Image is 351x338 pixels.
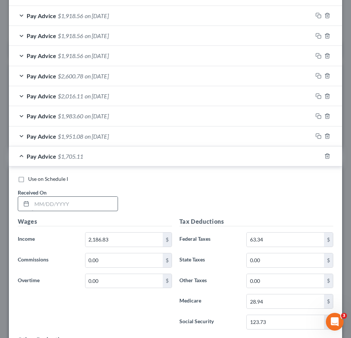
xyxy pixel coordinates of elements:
[247,253,324,267] input: 0.00
[27,112,56,119] span: Pay Advice
[28,176,68,182] span: Use on Schedule I
[85,12,109,19] span: on [DATE]
[14,253,81,268] label: Commissions
[27,52,56,59] span: Pay Advice
[85,112,109,119] span: on [DATE]
[163,253,172,267] div: $
[324,294,333,308] div: $
[176,315,243,329] label: Social Security
[18,189,47,196] span: Received On
[324,233,333,247] div: $
[27,92,56,99] span: Pay Advice
[163,274,172,288] div: $
[85,274,163,288] input: 0.00
[58,32,83,39] span: $1,918.56
[32,197,118,211] input: MM/DD/YYYY
[27,32,56,39] span: Pay Advice
[247,233,324,247] input: 0.00
[85,32,109,39] span: on [DATE]
[176,232,243,247] label: Federal Taxes
[176,253,243,268] label: State Taxes
[58,112,83,119] span: $1,983.60
[58,153,83,160] span: $1,705.11
[58,52,83,59] span: $1,918.56
[324,253,333,267] div: $
[341,313,347,319] span: 3
[58,92,83,99] span: $2,016.11
[58,72,83,80] span: $2,600.78
[326,313,344,331] iframe: Intercom live chat
[179,217,334,226] h5: Tax Deductions
[58,133,83,140] span: $1,951.08
[247,294,324,308] input: 0.00
[18,236,35,242] span: Income
[247,315,324,329] input: 0.00
[18,217,172,226] h5: Wages
[58,12,83,19] span: $1,918.56
[163,233,172,247] div: $
[247,274,324,288] input: 0.00
[85,72,109,80] span: on [DATE]
[27,72,56,80] span: Pay Advice
[324,274,333,288] div: $
[85,253,163,267] input: 0.00
[27,12,56,19] span: Pay Advice
[85,52,109,59] span: on [DATE]
[324,315,333,329] div: $
[85,133,109,140] span: on [DATE]
[176,274,243,288] label: Other Taxes
[176,294,243,309] label: Medicare
[27,133,56,140] span: Pay Advice
[27,153,56,160] span: Pay Advice
[85,233,163,247] input: 0.00
[14,274,81,288] label: Overtime
[85,92,109,99] span: on [DATE]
